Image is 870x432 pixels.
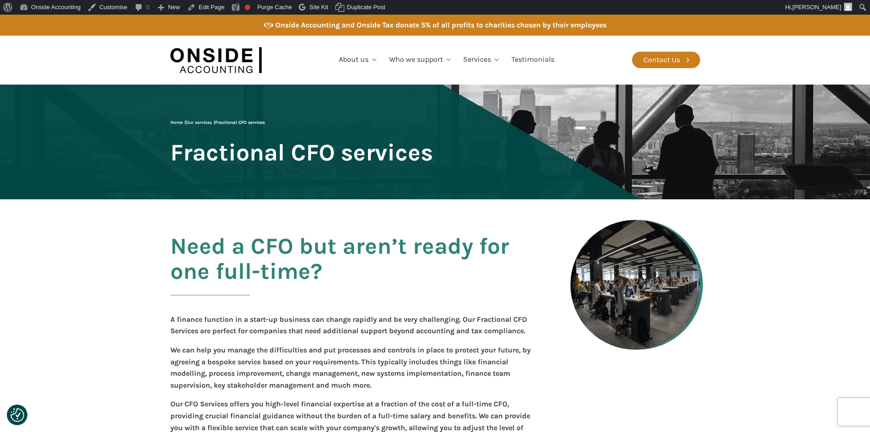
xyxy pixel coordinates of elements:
div: Contact Us [643,54,680,66]
a: Who we support [384,44,458,75]
a: Services [458,44,506,75]
a: Our services [186,120,212,125]
img: Onside Accounting [170,43,262,78]
span: Site Kit [309,4,328,11]
div: Focus keyphrase not set [245,5,250,10]
a: Contact Us [632,52,700,68]
span: | | [170,120,265,125]
span: [PERSON_NAME] [792,4,841,11]
h2: Need a CFO but aren’t ready for one full-time? [170,234,541,306]
img: Revisit consent button [11,408,24,422]
p: A finance function in a start-up business can change rapidly and be very challenging. Our Fractio... [170,314,541,337]
div: Onside Accounting and Onside Tax donate 5% of all profits to charities chosen by their employees [275,19,606,31]
p: We can help you manage the difficulties and put processes and controls in place to protect your f... [170,344,541,391]
span: Fractional CFO services [170,140,433,165]
button: Consent Preferences [11,408,24,422]
a: About us [333,44,384,75]
span: Fractional CFO services [215,120,265,125]
a: Home [170,120,183,125]
a: Testimonials [506,44,560,75]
